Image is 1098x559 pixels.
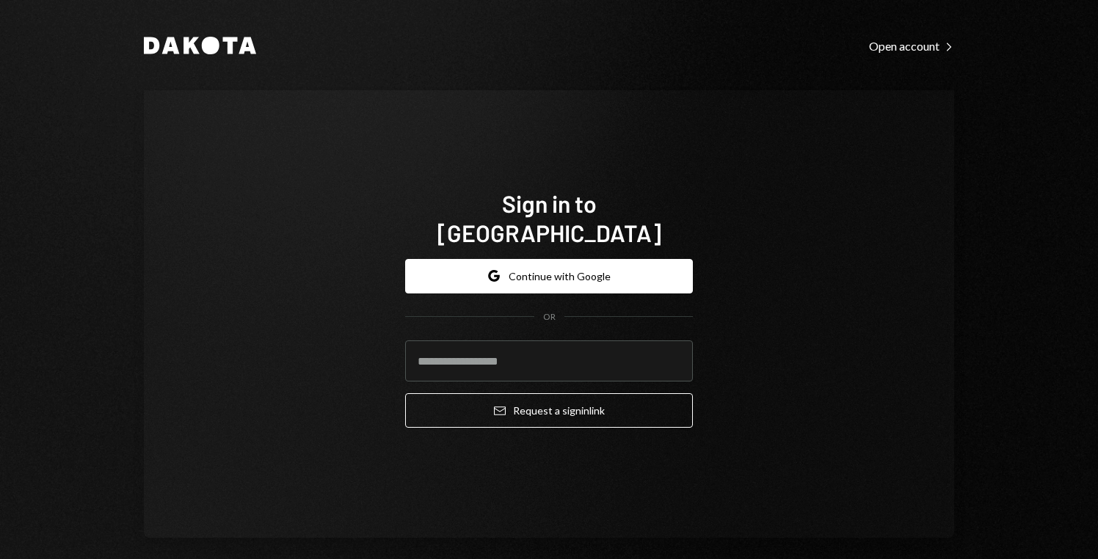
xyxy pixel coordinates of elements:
a: Open account [869,37,954,54]
h1: Sign in to [GEOGRAPHIC_DATA] [405,189,693,247]
div: OR [543,311,556,324]
div: Open account [869,39,954,54]
button: Request a signinlink [405,393,693,428]
button: Continue with Google [405,259,693,293]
